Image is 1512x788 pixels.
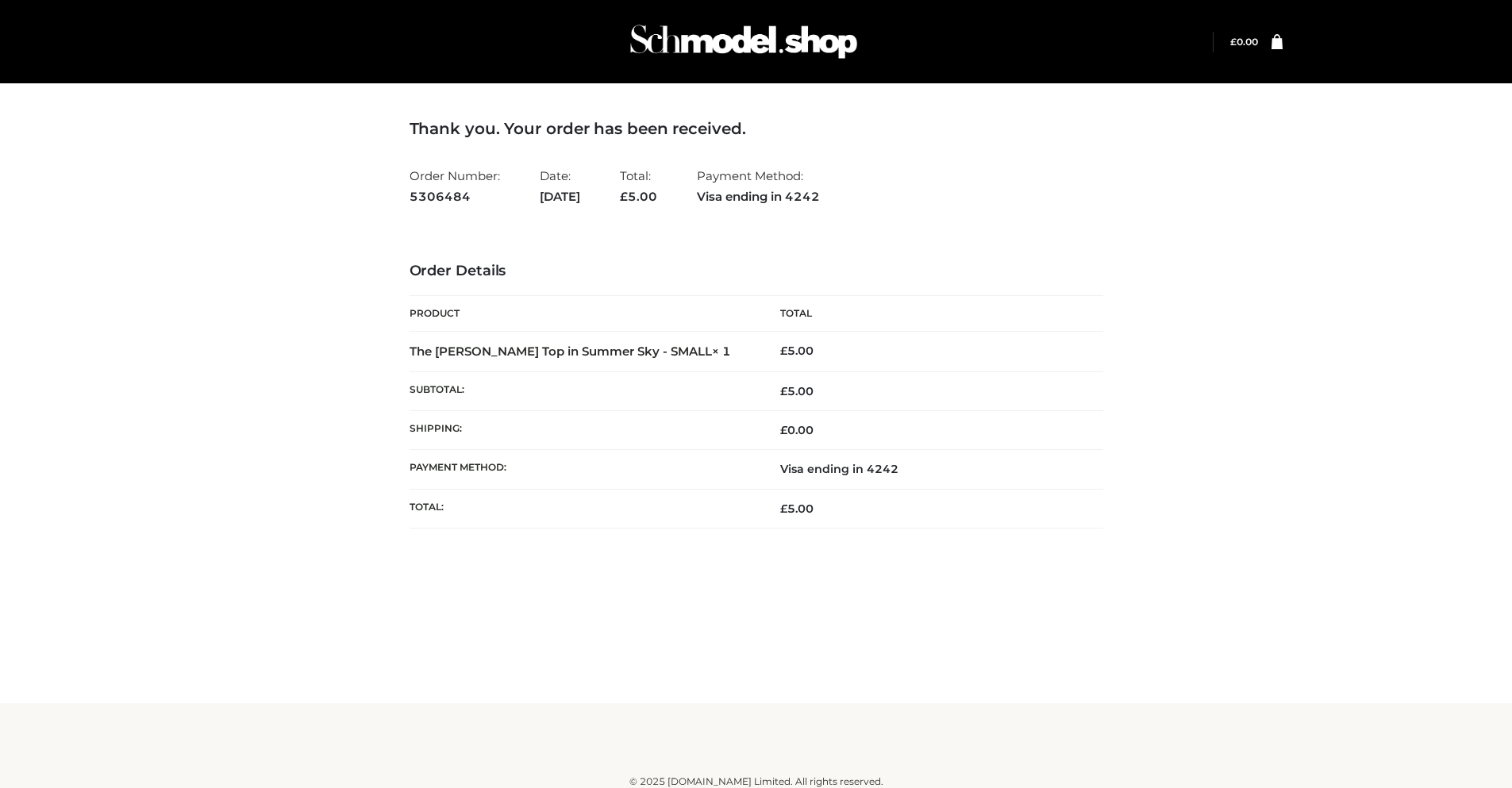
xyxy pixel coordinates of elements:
[697,162,820,210] li: Payment Method:
[780,384,814,398] span: 5.00
[410,296,756,332] th: Product
[780,344,814,358] bdi: 5.00
[410,450,756,489] th: Payment method:
[756,450,1103,489] td: Visa ending in 4242
[712,344,731,359] strong: × 1
[540,186,580,207] strong: [DATE]
[1230,36,1258,48] bdi: 0.00
[620,189,628,204] span: £
[410,489,756,528] th: Total:
[410,263,1103,280] h3: Order Details
[697,186,820,207] strong: Visa ending in 4242
[780,423,814,437] bdi: 0.00
[780,502,814,516] span: 5.00
[410,119,1103,138] h3: Thank you. Your order has been received.
[780,344,787,358] span: £
[1230,36,1258,48] a: £0.00
[756,296,1103,332] th: Total
[620,189,657,204] span: 5.00
[625,10,863,73] img: Schmodel Admin 964
[1230,36,1237,48] span: £
[410,371,756,410] th: Subtotal:
[780,384,787,398] span: £
[410,186,500,207] strong: 5306484
[620,162,657,210] li: Total:
[410,344,731,359] strong: The [PERSON_NAME] Top in Summer Sky - SMALL
[780,423,787,437] span: £
[410,162,500,210] li: Order Number:
[540,162,580,210] li: Date:
[410,411,756,450] th: Shipping:
[780,502,787,516] span: £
